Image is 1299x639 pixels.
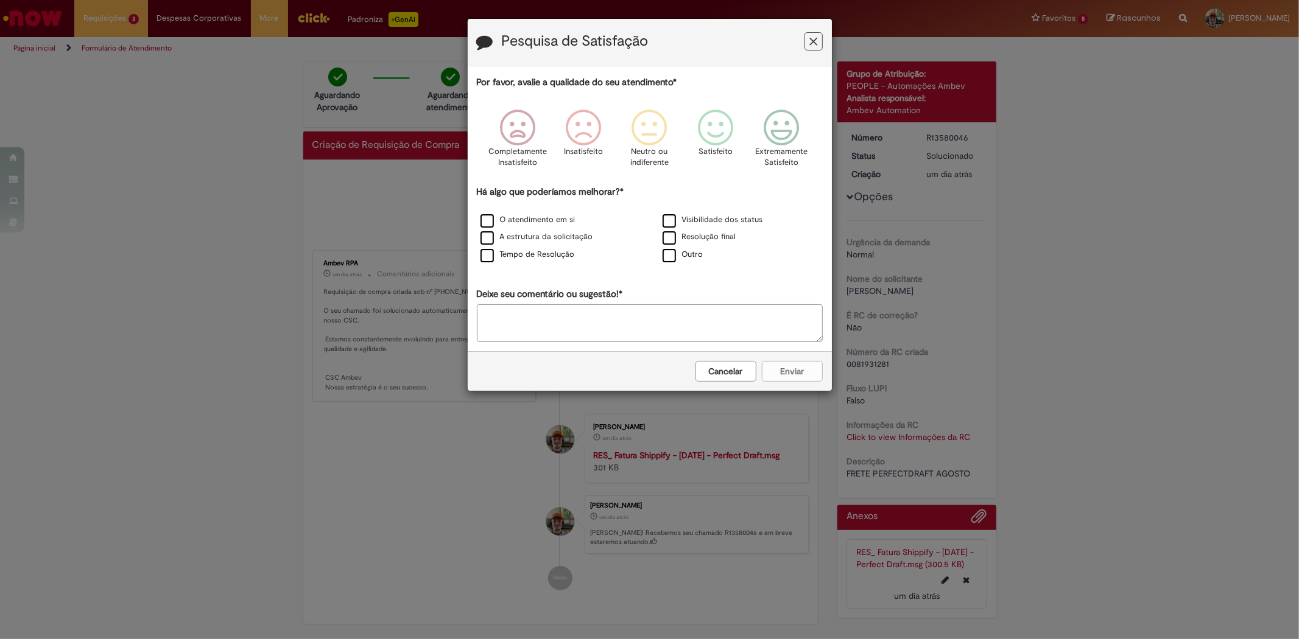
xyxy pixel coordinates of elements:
p: Extremamente Satisfeito [755,146,808,169]
label: Por favor, avalie a qualidade do seu atendimento* [477,76,677,89]
label: Outro [663,249,703,260]
label: O atendimento em si [481,214,576,226]
label: A estrutura da solicitação [481,231,593,243]
div: Satisfeito [685,100,747,184]
button: Cancelar [695,361,756,382]
p: Insatisfeito [564,146,603,158]
label: Pesquisa de Satisfação [502,33,649,49]
div: Extremamente Satisfeito [750,100,812,184]
p: Completamente Insatisfeito [488,146,547,169]
label: Resolução final [663,231,736,243]
div: Completamente Insatisfeito [487,100,549,184]
label: Visibilidade dos status [663,214,763,226]
div: Neutro ou indiferente [618,100,680,184]
label: Deixe seu comentário ou sugestão!* [477,288,623,301]
div: Há algo que poderíamos melhorar?* [477,186,823,264]
p: Neutro ou indiferente [627,146,671,169]
p: Satisfeito [699,146,733,158]
label: Tempo de Resolução [481,249,575,260]
div: Insatisfeito [552,100,614,184]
